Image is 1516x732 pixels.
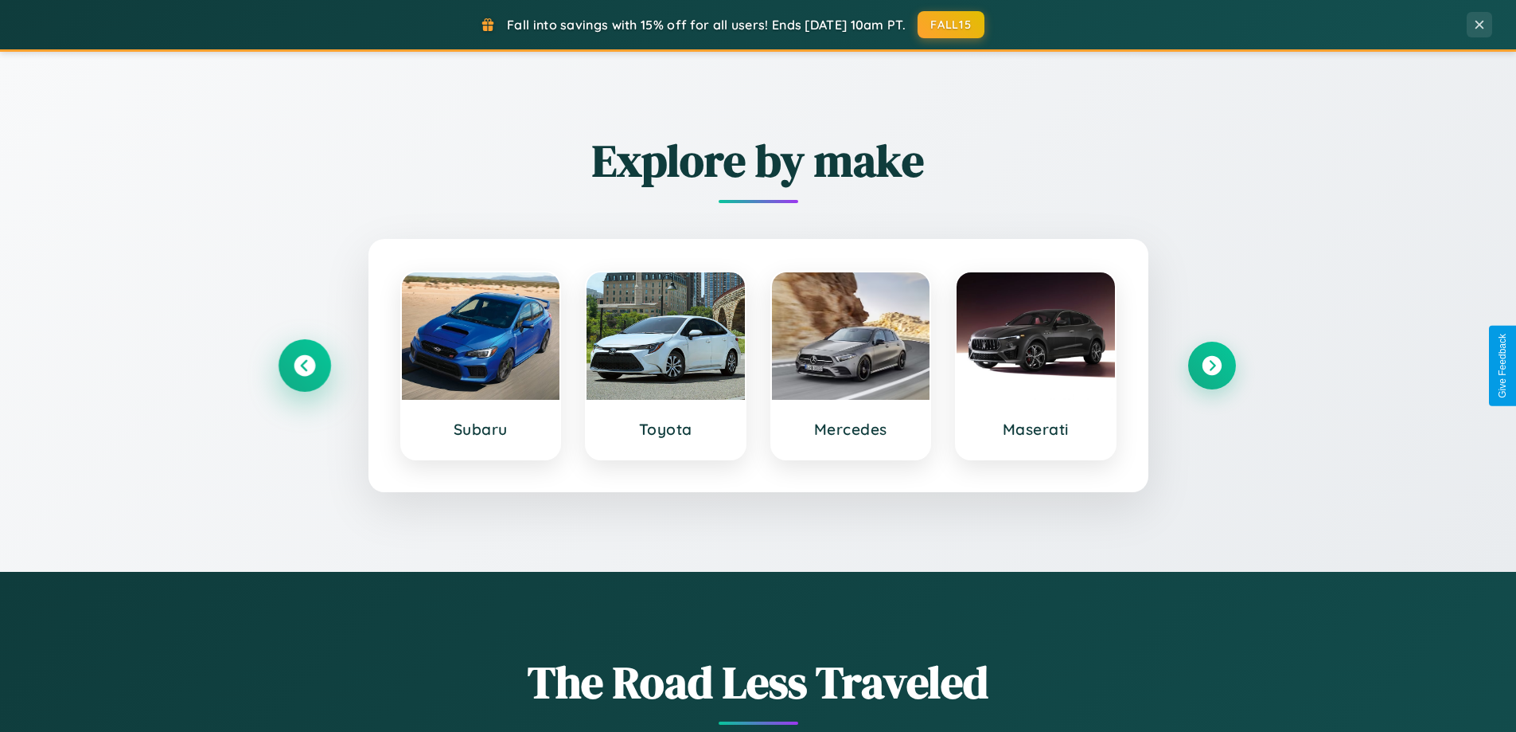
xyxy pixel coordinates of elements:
[602,420,729,439] h3: Toyota
[418,420,544,439] h3: Subaru
[507,17,906,33] span: Fall into savings with 15% off for all users! Ends [DATE] 10am PT.
[281,130,1236,191] h2: Explore by make
[918,11,984,38] button: FALL15
[1497,334,1508,398] div: Give Feedback
[281,652,1236,713] h1: The Road Less Traveled
[972,420,1099,439] h3: Maserati
[788,420,914,439] h3: Mercedes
